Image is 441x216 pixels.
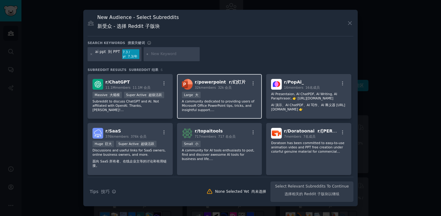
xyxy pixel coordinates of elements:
[97,14,179,32] h3: New Audience - Select Subreddits
[128,41,145,45] font: 搜索关键词
[182,141,201,147] div: Small
[161,68,163,72] span: 6
[182,79,193,90] img: powerpoint
[182,92,201,98] div: Large
[182,128,193,139] img: topaitools
[149,93,162,97] font: 超级活跃
[303,135,316,138] font: 7名成员
[95,49,120,59] div: ai ppt
[110,93,120,97] font: 大规模
[305,86,319,89] font: 16名成员
[92,99,168,112] p: Subreddit to discuss ChatGPT and AI. Not affiliated with OpenAI. Thanks, [PERSON_NAME]!
[131,135,146,138] font: 376k 会员
[229,80,246,84] font: r/幻灯片
[105,135,146,138] span: 376k members
[284,80,304,84] span: r/ PopAi_
[271,103,345,111] font: AI 演示、AI ChatPDF、AI 写作、AI 释义器 [URL][DOMAIN_NAME] 👉
[105,142,112,146] font: 巨大
[116,141,156,147] div: Super Active
[271,128,282,139] img: Doratoonai
[182,148,257,161] p: A community for AI tools enthusiasts to post, find and discover awesome AI tools for business and...
[88,68,159,72] span: Subreddit Results
[88,186,118,197] button: Tips 技巧
[92,148,168,170] p: Discussions and useful links for SaaS owners, online business owners, and more.
[271,92,346,114] p: AI Presentaion, AI ChatPDF, AI Writing, AI Paraphraser, 👉 [URL][DOMAIN_NAME]
[195,135,236,138] span: 717 members
[124,92,164,98] div: Super Active
[92,92,122,98] div: Massive
[105,128,121,133] span: r/ SaaS
[105,86,150,89] span: 11.1M members
[151,51,198,57] input: New Keyword
[251,189,266,194] font: 尚未选择
[128,54,138,58] font: 7.3/年
[195,128,223,133] span: r/ topaitools
[195,86,232,89] span: 32k members
[92,128,103,139] img: SaaS
[92,141,114,147] div: Huge
[133,86,150,89] font: 11.1M 会员
[271,141,346,154] p: Doratoon has been committed to easy-to-use animation video and PPT free creation under colorful g...
[182,99,257,112] p: A community dedicated to providing users of Microsoft Office PowerPoint tips, tricks, and insight...
[141,142,154,146] font: 超级活跃
[97,23,160,29] font: 新受众 - 选择 Reddit 子版块
[101,189,110,194] font: 技巧
[195,142,198,146] font: 小
[284,135,315,138] span: 7 members
[318,128,361,133] font: r/[PERSON_NAME]
[88,41,145,45] h3: Search keywords
[90,188,110,195] span: Tips
[92,159,167,167] font: 面向 SaaS 所有者、在线企业主等的讨论和有用链接。
[108,50,120,54] font: 到 PPT
[271,79,282,90] img: PopAi_
[284,86,319,89] span: 16 members
[105,80,130,84] span: r/ ChatGPT
[218,135,235,138] font: 717 名会员
[215,189,266,195] div: None Selected Yet
[122,49,139,59] div: 7.3 / yr
[92,79,103,90] img: ChatGPT
[195,80,246,84] span: r/ powerpoint
[129,68,159,72] font: SUBREDDIT 结果
[195,93,198,97] font: 大
[284,128,361,133] span: r/ Doratoonai
[218,86,232,89] font: 32k 会员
